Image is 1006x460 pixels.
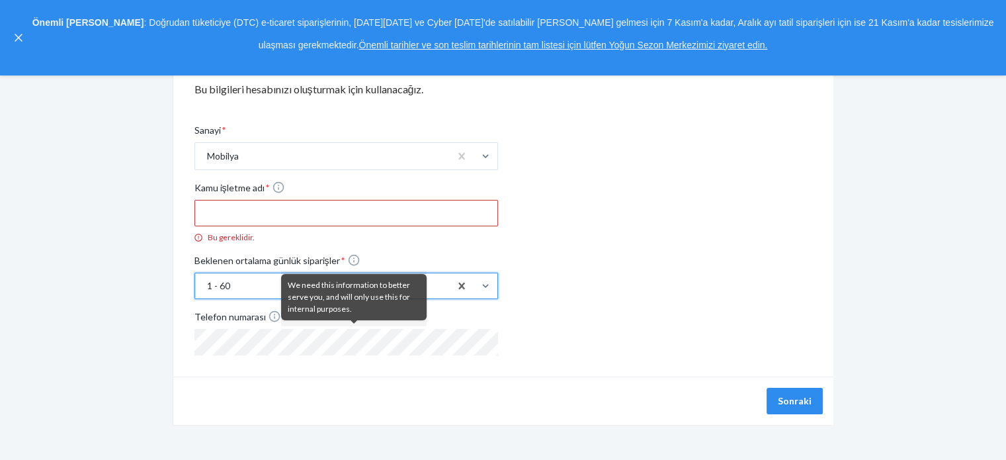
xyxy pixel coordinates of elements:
[12,31,25,44] button: kapalı,
[288,279,420,315] div: We need this information to better serve you, and will only use this for internal purposes.
[194,200,498,226] input: Kamu işletme adı* Bu gereklidir.
[207,150,239,161] font: Mobilya
[194,124,221,136] font: Sanayi
[207,280,230,291] font: 1 - 60
[144,17,994,50] font: : Doğrudan tüketiciye (DTC) e-ticaret siparişlerinin, [DATE][DATE] ve Cyber ​​[DATE]'de satılabil...
[32,17,144,28] font: Önemli [PERSON_NAME]
[778,395,812,406] font: Sonraki
[767,388,823,414] button: Sonraki
[194,255,340,266] font: Beklenen ortalama günlük siparişler
[208,232,255,242] font: Bu gereklidir.
[358,40,767,50] a: Önemli tarihler ve son teslim tarihlerinin tam listesi için lütfen Yoğun Sezon Merkezimizi ziyare...
[194,83,424,95] font: Bu bilgileri hesabınızı oluşturmak için kullanacağız.
[194,182,265,193] font: Kamu işletme adı
[194,311,266,322] font: Telefon numarası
